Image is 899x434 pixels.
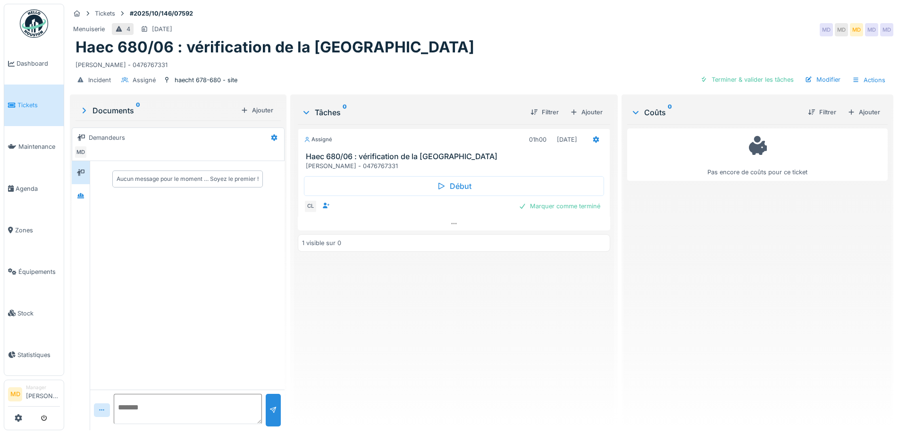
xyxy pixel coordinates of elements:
sup: 0 [343,107,347,118]
h3: Haec 680/06 : vérification de la [GEOGRAPHIC_DATA] [306,152,605,161]
img: Badge_color-CXgf-gQk.svg [20,9,48,38]
div: MD [850,23,863,36]
a: Statistiques [4,334,64,375]
span: Zones [15,226,60,235]
h1: Haec 680/06 : vérification de la [GEOGRAPHIC_DATA] [76,38,474,56]
div: Documents [79,105,237,116]
div: Pas encore de coûts pour ce ticket [633,133,882,177]
a: Agenda [4,168,64,209]
div: 01h00 [529,135,546,144]
div: [PERSON_NAME] - 0476767331 [306,162,605,170]
div: Actions [848,73,890,87]
div: MD [820,23,833,36]
a: Zones [4,209,64,251]
div: Ajouter [844,106,884,119]
span: Tickets [17,101,60,110]
div: Tickets [95,9,115,18]
span: Équipements [18,267,60,276]
sup: 0 [136,105,140,116]
div: 4 [126,25,130,34]
span: Statistiques [17,350,60,359]
div: CL [304,200,317,213]
div: Modifier [801,73,844,86]
div: MD [880,23,893,36]
strong: #2025/10/146/07592 [126,9,197,18]
div: Menuiserie [73,25,105,34]
div: MD [865,23,878,36]
div: Début [304,176,604,196]
span: Stock [17,309,60,318]
div: Marquer comme terminé [515,200,604,213]
a: Tickets [4,85,64,126]
div: [DATE] [557,135,577,144]
div: haecht 678-680 - site [175,76,237,85]
span: Maintenance [18,142,60,151]
div: Terminer & valider les tâches [697,73,798,86]
div: Ajouter [566,106,606,119]
a: Stock [4,292,64,334]
a: Dashboard [4,43,64,85]
div: Incident [88,76,111,85]
div: Manager [26,384,60,391]
li: MD [8,387,22,401]
div: MD [835,23,848,36]
a: MD Manager[PERSON_NAME] [8,384,60,407]
div: Filtrer [527,106,563,119]
sup: 0 [668,107,672,118]
a: Maintenance [4,126,64,168]
div: Tâches [302,107,522,118]
div: Demandeurs [89,133,125,142]
li: [PERSON_NAME] [26,384,60,404]
div: Assigné [133,76,156,85]
span: Dashboard [17,59,60,68]
div: [PERSON_NAME] - 0476767331 [76,57,888,69]
div: Filtrer [804,106,840,119]
div: Ajouter [237,104,277,117]
div: MD [74,145,87,159]
div: Assigné [304,136,332,144]
a: Équipements [4,251,64,292]
span: Agenda [16,184,60,193]
div: 1 visible sur 0 [302,238,341,247]
div: Coûts [631,107,800,118]
div: [DATE] [152,25,172,34]
div: Aucun message pour le moment … Soyez le premier ! [117,175,259,183]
